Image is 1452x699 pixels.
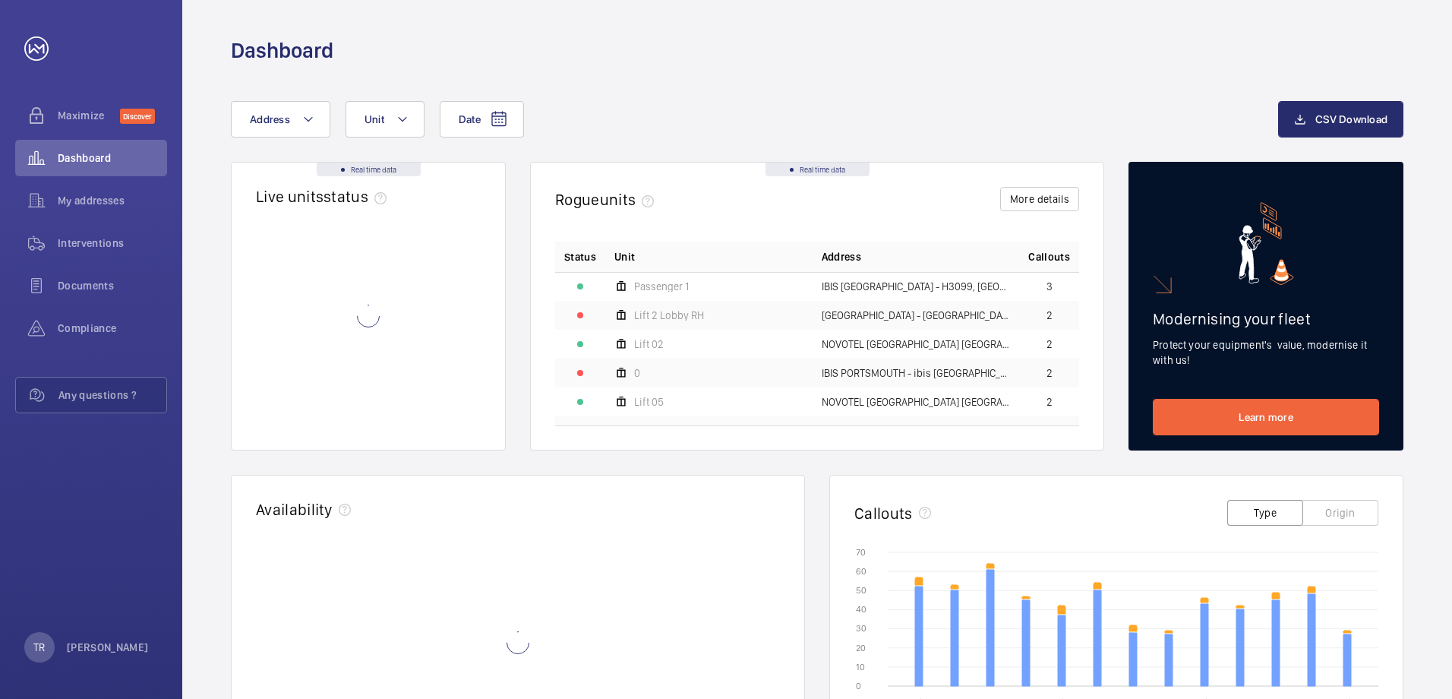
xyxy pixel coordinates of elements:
[1315,113,1387,125] span: CSV Download
[1046,368,1053,378] span: 2
[822,281,1011,292] span: IBIS [GEOGRAPHIC_DATA] - H3099, [GEOGRAPHIC_DATA], [STREET_ADDRESS]
[256,187,393,206] h2: Live units
[1239,202,1294,285] img: marketing-card.svg
[634,339,664,349] span: Lift 02
[1046,281,1053,292] span: 3
[324,187,393,206] span: status
[634,368,640,378] span: 0
[67,640,149,655] p: [PERSON_NAME]
[58,108,120,123] span: Maximize
[58,387,166,403] span: Any questions ?
[600,190,661,209] span: units
[822,368,1011,378] span: IBIS PORTSMOUTH - ibis [GEOGRAPHIC_DATA]
[856,623,866,634] text: 30
[856,662,865,672] text: 10
[346,101,425,138] button: Unit
[1153,399,1379,435] a: Learn more
[440,101,524,138] button: Date
[856,604,866,615] text: 40
[231,101,330,138] button: Address
[256,500,333,519] h2: Availability
[231,36,333,65] h1: Dashboard
[58,278,167,293] span: Documents
[365,113,384,125] span: Unit
[33,640,45,655] p: TR
[1153,337,1379,368] p: Protect your equipment's value, modernise it with us!
[1153,309,1379,328] h2: Modernising your fleet
[58,236,167,251] span: Interventions
[1046,310,1053,321] span: 2
[856,547,866,558] text: 70
[822,397,1011,407] span: NOVOTEL [GEOGRAPHIC_DATA] [GEOGRAPHIC_DATA] - H9057, [GEOGRAPHIC_DATA] [GEOGRAPHIC_DATA], [STREET...
[854,504,913,523] h2: Callouts
[634,397,664,407] span: Lift 05
[1227,500,1303,526] button: Type
[1302,500,1378,526] button: Origin
[1028,249,1070,264] span: Callouts
[822,339,1011,349] span: NOVOTEL [GEOGRAPHIC_DATA] [GEOGRAPHIC_DATA] - H9057, [GEOGRAPHIC_DATA] [GEOGRAPHIC_DATA], [STREET...
[564,249,596,264] p: Status
[459,113,481,125] span: Date
[120,109,155,124] span: Discover
[58,193,167,208] span: My addresses
[822,310,1011,321] span: [GEOGRAPHIC_DATA] - [GEOGRAPHIC_DATA]
[634,310,704,321] span: Lift 2 Lobby RH
[1046,339,1053,349] span: 2
[822,249,861,264] span: Address
[634,281,689,292] span: Passenger 1
[317,163,421,176] div: Real time data
[856,643,866,653] text: 20
[1278,101,1403,138] button: CSV Download
[1000,187,1079,211] button: More details
[856,681,861,691] text: 0
[1046,397,1053,407] span: 2
[58,321,167,336] span: Compliance
[555,190,660,209] h2: Rogue
[614,249,635,264] span: Unit
[856,585,866,596] text: 50
[856,566,866,577] text: 60
[58,150,167,166] span: Dashboard
[765,163,870,176] div: Real time data
[250,113,290,125] span: Address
